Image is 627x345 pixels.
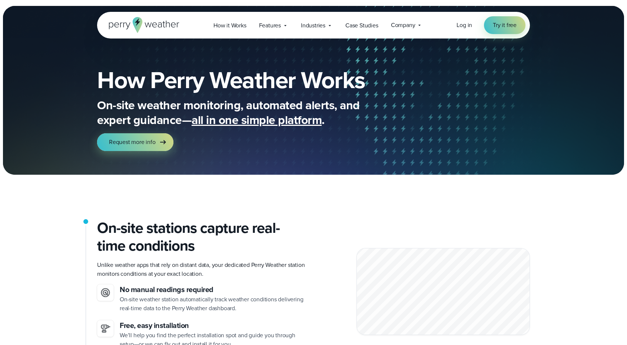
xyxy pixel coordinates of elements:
[97,133,173,151] a: Request more info
[97,98,394,127] p: On-site weather monitoring, automated alerts, and expert guidance— .
[493,21,517,30] span: Try it free
[339,18,385,33] a: Case Studies
[192,111,322,129] span: all in one simple platform
[120,295,308,313] p: On-site weather station automatically track weather conditions delivering real-time data to the P...
[457,21,472,29] span: Log in
[484,16,525,34] a: Try it free
[120,284,308,295] h3: No manual readings required
[97,261,308,278] p: Unlike weather apps that rely on distant data, your dedicated Perry Weather station monitors cond...
[213,21,246,30] span: How it Works
[207,18,253,33] a: How it Works
[457,21,472,30] a: Log in
[120,320,308,331] h3: Free, easy installation
[301,21,325,30] span: Industries
[109,138,156,147] span: Request more info
[391,21,415,30] span: Company
[345,21,378,30] span: Case Studies
[259,21,281,30] span: Features
[97,219,308,255] h2: On-site stations capture real-time conditions
[97,68,419,92] h1: How Perry Weather Works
